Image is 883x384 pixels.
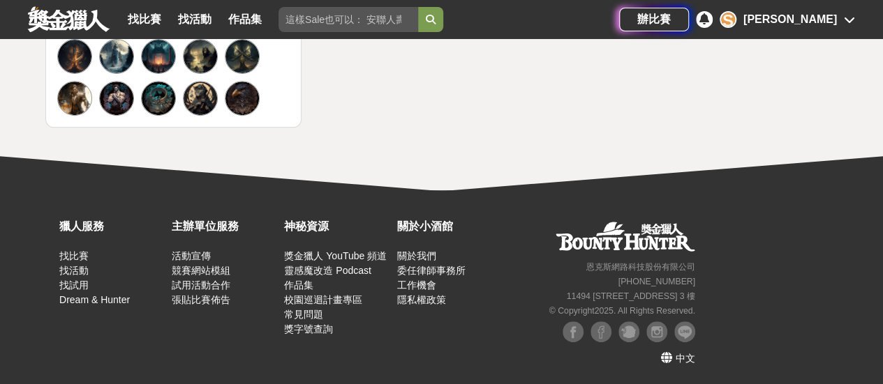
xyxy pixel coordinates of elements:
a: 找試用 [59,279,89,291]
a: 作品集 [223,10,267,29]
a: 試用活動合作 [172,279,230,291]
a: 活動宣傳 [172,250,211,261]
a: 辦比賽 [619,8,689,31]
a: 競賽網站模組 [172,265,230,276]
small: 恩克斯網路科技股份有限公司 [586,262,695,272]
img: Facebook [563,321,584,342]
div: 關於小酒館 [396,218,502,235]
img: Facebook [591,321,611,342]
a: 關於我們 [396,250,436,261]
div: 神秘資源 [284,218,389,235]
a: 獎金獵人 YouTube 頻道 [284,250,387,261]
input: 這樣Sale也可以： 安聯人壽創意銷售法募集 [279,7,418,32]
a: 張貼比賽佈告 [172,294,230,305]
a: 工作機會 [396,279,436,291]
a: 委任律師事務所 [396,265,465,276]
div: [PERSON_NAME] [743,11,837,28]
img: LINE [674,321,695,342]
div: S [720,11,736,28]
img: Instagram [646,321,667,342]
a: 找活動 [172,10,217,29]
a: 作品集 [284,279,313,291]
a: 校園巡迴計畫專區 [284,294,362,305]
a: Dream & Hunter [59,294,130,305]
span: 中文 [676,353,695,364]
small: [PHONE_NUMBER] [618,277,695,286]
div: 主辦單位服務 [172,218,277,235]
small: 11494 [STREET_ADDRESS] 3 樓 [567,291,695,301]
a: 找活動 [59,265,89,276]
a: 隱私權政策 [396,294,445,305]
img: Plurk [618,321,639,342]
a: 獎字號查詢 [284,323,333,335]
small: © Copyright 2025 . All Rights Reserved. [549,306,695,316]
a: 找比賽 [122,10,167,29]
a: 靈感魔改造 Podcast [284,265,371,276]
a: 找比賽 [59,250,89,261]
a: 常見問題 [284,309,323,320]
div: 獵人服務 [59,218,165,235]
